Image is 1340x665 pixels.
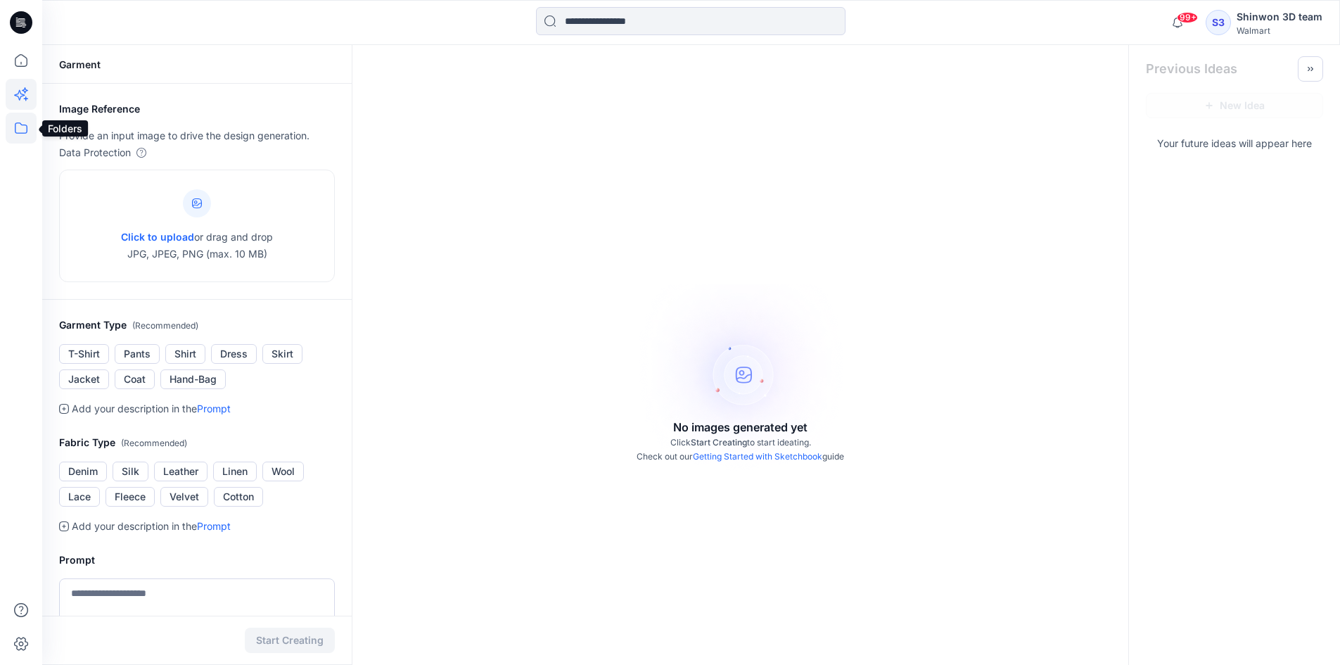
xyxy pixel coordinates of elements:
h2: Prompt [59,552,335,569]
button: Shirt [165,344,205,364]
p: Provide an input image to drive the design generation. [59,127,335,144]
button: Denim [59,462,107,481]
button: Coat [115,369,155,389]
p: Your future ideas will appear here [1129,129,1340,152]
button: Fleece [106,487,155,507]
span: Click to upload [121,231,194,243]
button: Lace [59,487,100,507]
button: Pants [115,344,160,364]
a: Getting Started with Sketchbook [693,451,822,462]
button: Dress [211,344,257,364]
div: S3 [1206,10,1231,35]
p: Click to start ideating. Check out our guide [637,436,844,464]
p: or drag and drop JPG, JPEG, PNG (max. 10 MB) [121,229,273,262]
p: Add your description in the [72,518,231,535]
p: Data Protection [59,144,131,161]
button: Leather [154,462,208,481]
h2: Garment Type [59,317,335,334]
h2: Fabric Type [59,434,335,452]
span: 99+ [1177,12,1198,23]
button: Velvet [160,487,208,507]
h2: Previous Ideas [1146,61,1237,77]
p: Add your description in the [72,400,231,417]
div: Walmart [1237,25,1322,36]
span: ( Recommended ) [121,438,187,448]
h2: Image Reference [59,101,335,118]
a: Prompt [197,403,231,414]
button: Linen [213,462,257,481]
a: Prompt [197,520,231,532]
button: T-Shirt [59,344,109,364]
span: ( Recommended ) [132,320,198,331]
button: Skirt [262,344,302,364]
button: Toggle idea bar [1298,56,1323,82]
span: Start Creating [691,437,747,448]
button: Wool [262,462,304,481]
p: No images generated yet [673,419,808,436]
div: Shinwon 3D team [1237,8,1322,25]
button: Hand-Bag [160,369,226,389]
button: Silk [113,462,148,481]
button: Jacket [59,369,109,389]
button: Cotton [214,487,263,507]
